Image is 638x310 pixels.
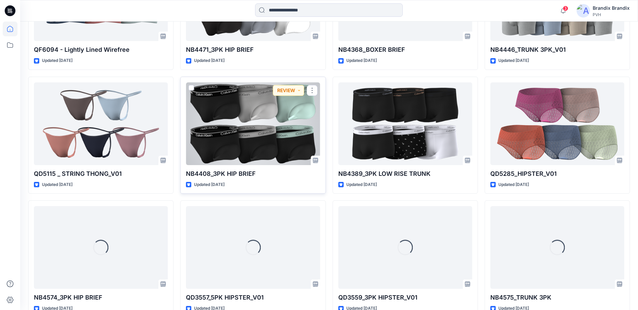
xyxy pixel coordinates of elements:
[338,45,472,54] p: NB4368_BOXER BRIEF
[490,169,624,179] p: QD5285_HIPSTER_V01
[593,4,630,12] div: Brandix Brandix
[338,82,472,165] a: NB4389_3PK LOW RISE TRUNK
[186,45,320,54] p: NB4471_3PK HIP BRIEF
[498,181,529,188] p: Updated [DATE]
[34,45,168,54] p: QF6094 - Lightly Lined Wirefree
[498,57,529,64] p: Updated [DATE]
[42,57,72,64] p: Updated [DATE]
[34,82,168,165] a: QD5115 _ STRING THONG_V01
[34,169,168,179] p: QD5115 _ STRING THONG_V01
[346,181,377,188] p: Updated [DATE]
[346,57,377,64] p: Updated [DATE]
[186,293,320,302] p: QD3557_5PK HIPSTER_V01
[577,4,590,17] img: avatar
[593,12,630,17] div: PVH
[186,169,320,179] p: NB4408_3PK HIP BRIEF
[490,45,624,54] p: NB4446_TRUNK 3PK_V01
[490,293,624,302] p: NB4575_TRUNK 3PK
[338,169,472,179] p: NB4389_3PK LOW RISE TRUNK
[338,293,472,302] p: QD3559_3PK HIPSTER_V01
[42,181,72,188] p: Updated [DATE]
[186,82,320,165] a: NB4408_3PK HIP BRIEF
[490,82,624,165] a: QD5285_HIPSTER_V01
[194,57,225,64] p: Updated [DATE]
[34,293,168,302] p: NB4574_3PK HIP BRIEF
[563,6,568,11] span: 3
[194,181,225,188] p: Updated [DATE]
